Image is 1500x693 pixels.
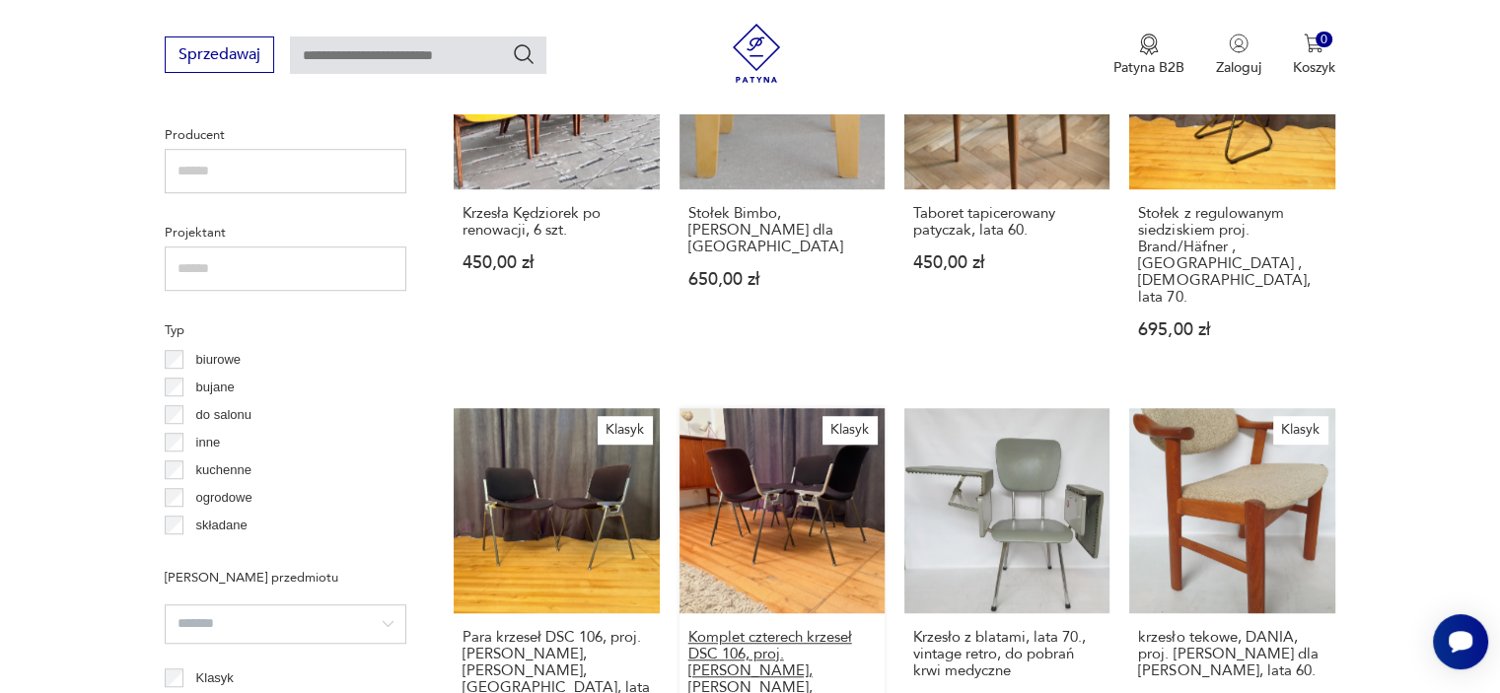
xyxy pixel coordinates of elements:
p: Zaloguj [1216,58,1261,77]
p: bujane [196,377,235,398]
img: Ikona medalu [1139,34,1159,55]
div: 0 [1316,32,1332,48]
p: ogrodowe [196,487,252,509]
img: Patyna - sklep z meblami i dekoracjami vintage [727,24,786,83]
a: Ikona medaluPatyna B2B [1113,34,1184,77]
p: 450,00 zł [913,254,1101,271]
h3: Krzesło z blatami, lata 70., vintage retro, do pobrań krwi medyczne [913,629,1101,679]
a: Sprzedawaj [165,49,274,63]
button: 0Koszyk [1293,34,1335,77]
h3: krzesło tekowe, DANIA, proj. [PERSON_NAME] dla [PERSON_NAME], lata 60. [1138,629,1325,679]
p: 450,00 zł [463,254,650,271]
button: Sprzedawaj [165,36,274,73]
p: 695,00 zł [1138,321,1325,338]
button: Szukaj [512,42,536,66]
iframe: Smartsupp widget button [1433,614,1488,669]
p: [PERSON_NAME] przedmiotu [165,567,406,589]
h3: Krzesła Kędziorek po renowacji, 6 szt. [463,205,650,239]
p: Patyna B2B [1113,58,1184,77]
img: Ikonka użytkownika [1229,34,1249,53]
p: biurowe [196,349,242,371]
h3: Stołek Bimbo,[PERSON_NAME] dla [GEOGRAPHIC_DATA] [688,205,876,255]
p: Klasyk [196,667,234,689]
p: taboret [196,542,236,564]
p: składane [196,515,248,536]
p: do salonu [196,404,251,426]
p: Typ [165,319,406,341]
p: inne [196,432,221,453]
p: 650,00 zł [688,271,876,288]
h3: Stołek z regulowanym siedziskiem proj. Brand/Häfner , [GEOGRAPHIC_DATA] , [DEMOGRAPHIC_DATA], lat... [1138,205,1325,306]
img: Ikona koszyka [1304,34,1323,53]
p: Koszyk [1293,58,1335,77]
p: Producent [165,124,406,146]
button: Zaloguj [1216,34,1261,77]
p: Projektant [165,222,406,243]
button: Patyna B2B [1113,34,1184,77]
p: kuchenne [196,459,251,481]
h3: Taboret tapicerowany patyczak, lata 60. [913,205,1101,239]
